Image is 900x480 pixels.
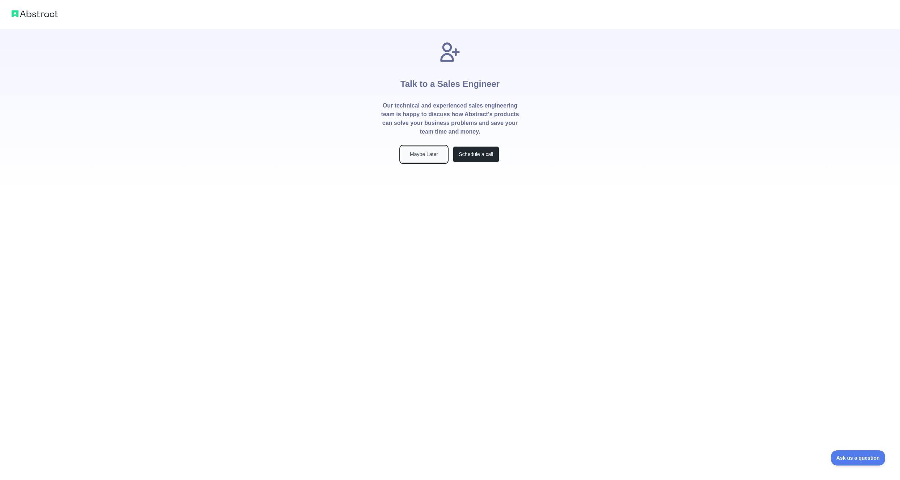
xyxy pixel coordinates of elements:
img: Abstract logo [12,9,58,19]
button: Maybe Later [401,146,447,163]
p: Our technical and experienced sales engineering team is happy to discuss how Abstract's products ... [381,101,519,136]
iframe: Toggle Customer Support [831,450,886,466]
h1: Talk to a Sales Engineer [400,64,500,101]
button: Schedule a call [453,146,499,163]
